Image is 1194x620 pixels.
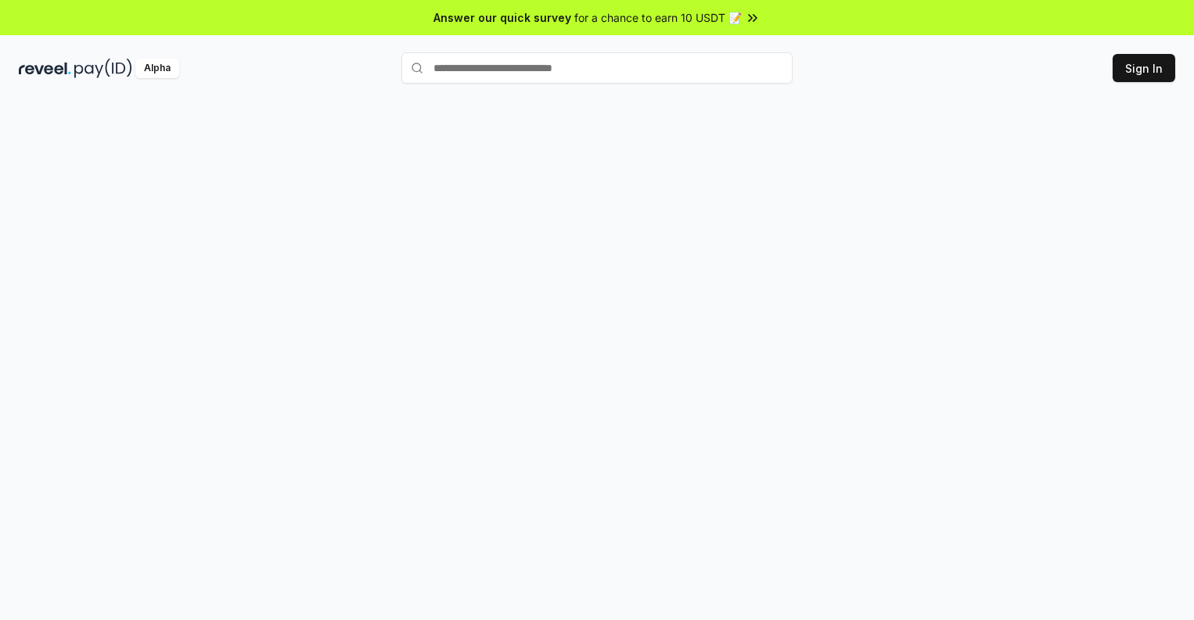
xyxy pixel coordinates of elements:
[135,59,179,78] div: Alpha
[19,59,71,78] img: reveel_dark
[574,9,742,26] span: for a chance to earn 10 USDT 📝
[74,59,132,78] img: pay_id
[1113,54,1175,82] button: Sign In
[433,9,571,26] span: Answer our quick survey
